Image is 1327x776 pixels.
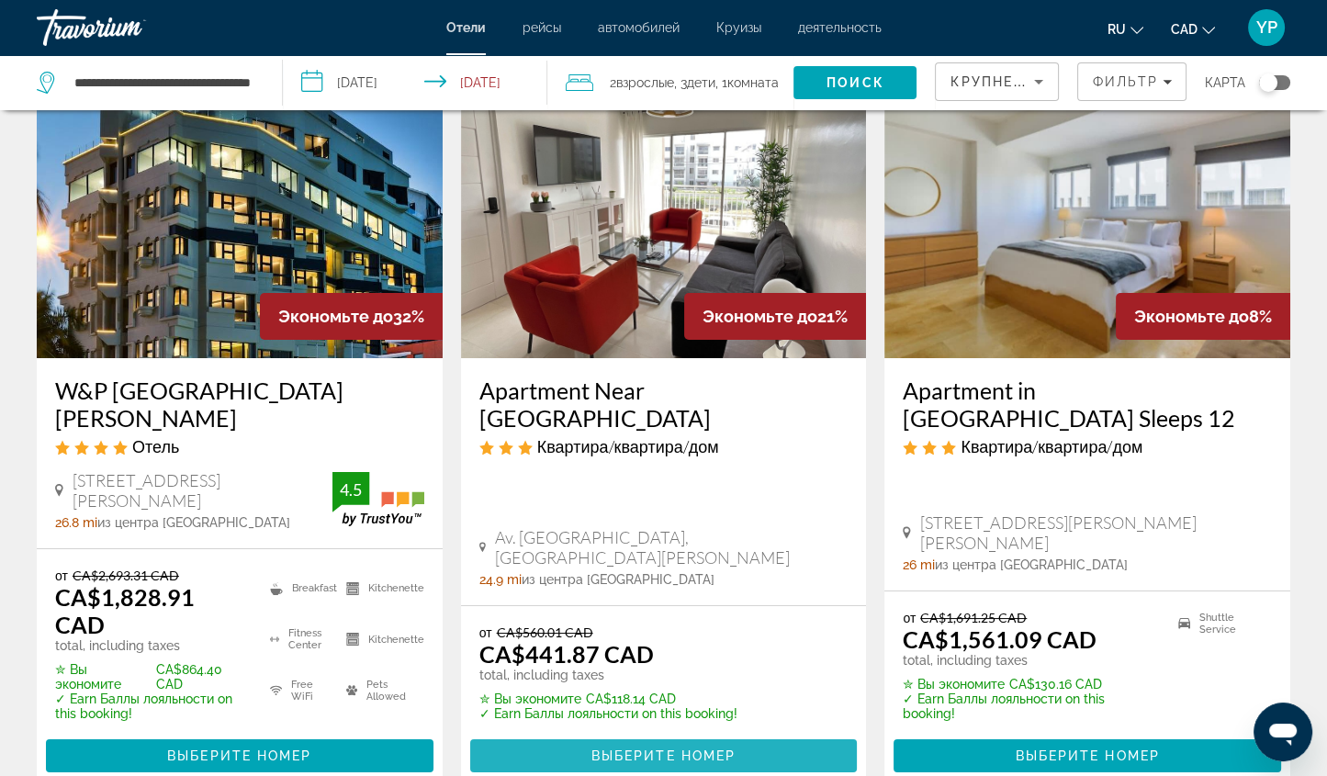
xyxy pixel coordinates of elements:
button: User Menu [1243,8,1290,47]
a: деятельность [798,20,882,35]
div: 4.5 [332,478,369,500]
button: Выберите номер [470,739,858,772]
button: Выберите номер [894,739,1281,772]
span: Выберите номер [591,748,736,763]
input: Search hotel destination [73,69,254,96]
mat-select: Sort by [950,71,1043,93]
span: карта [1205,70,1245,96]
span: Взрослые [616,75,674,90]
p: CA$864.40 CAD [55,662,247,692]
span: из центра [GEOGRAPHIC_DATA] [935,557,1128,572]
a: Выберите номер [470,743,858,763]
a: Отели [446,20,486,35]
li: Free WiFi [261,669,337,712]
button: Travelers: 2 adults, 3 children [547,55,793,110]
a: W&P [GEOGRAPHIC_DATA][PERSON_NAME] [55,377,424,432]
span: от [479,624,492,640]
a: Выберите номер [46,743,433,763]
span: 26 mi [903,557,935,572]
div: 8% [1116,293,1290,340]
a: рейсы [523,20,561,35]
button: Select check in and out date [283,55,547,110]
div: 3 star Apartment [903,436,1272,456]
ins: CA$1,828.91 CAD [55,583,195,638]
button: Change currency [1171,16,1215,42]
a: Travorium [37,4,220,51]
button: Выберите номер [46,739,433,772]
span: Экономьте до [703,307,817,326]
div: 3 star Apartment [479,436,849,456]
button: Change language [1108,16,1143,42]
span: , 1 [715,70,779,96]
ins: CA$1,561.09 CAD [903,625,1096,653]
div: 32% [260,293,443,340]
li: Shuttle Service [1169,610,1272,637]
span: из центра [GEOGRAPHIC_DATA] [522,572,714,587]
a: Apartment in [GEOGRAPHIC_DATA] Sleeps 12 [903,377,1272,432]
span: Av. [GEOGRAPHIC_DATA], [GEOGRAPHIC_DATA][PERSON_NAME] [495,527,848,568]
span: ✮ Вы экономите [479,692,581,706]
span: 26.8 mi [55,515,97,530]
button: Toggle map [1245,74,1290,91]
span: Выберите номер [1015,748,1159,763]
span: Отель [132,436,179,456]
span: Экономьте до [278,307,393,326]
a: W&P Santo Domingo [37,64,443,358]
p: ✓ Earn Баллы лояльности on this booking! [55,692,247,721]
span: из центра [GEOGRAPHIC_DATA] [97,515,290,530]
a: Выберите номер [894,743,1281,763]
span: ✮ Вы экономите [55,662,152,692]
img: Apartment Near Beach And Airport [461,64,867,358]
a: автомобилей [598,20,680,35]
span: Дети [687,75,715,90]
span: от [55,568,68,583]
span: Поиск [827,75,884,90]
span: YP [1256,18,1277,37]
li: Kitchenette [337,568,424,610]
div: 4 star Hotel [55,436,424,456]
p: CA$130.16 CAD [903,677,1154,692]
span: 24.9 mi [479,572,522,587]
span: Фильтр [1092,74,1158,89]
p: total, including taxes [55,638,247,653]
span: 2 [610,70,674,96]
iframe: Кнопка для запуску вікна повідомлень [1254,703,1312,761]
p: CA$118.14 CAD [479,692,737,706]
a: Круизы [716,20,761,35]
span: Комната [727,75,779,90]
span: CAD [1171,22,1198,37]
li: Kitchenette [337,619,424,661]
span: Крупнейшие сбережения [950,74,1174,89]
p: total, including taxes [903,653,1154,668]
a: Apartment Near [GEOGRAPHIC_DATA] [479,377,849,432]
span: Квартира/квартира/дом [537,436,719,456]
del: CA$1,691.25 CAD [920,610,1027,625]
div: 21% [684,293,866,340]
p: total, including taxes [479,668,737,682]
li: Fitness Center [261,619,337,661]
span: ru [1108,22,1126,37]
img: Apartment in Piantini Sleeps 12 [884,64,1290,358]
span: [STREET_ADDRESS][PERSON_NAME] [73,470,332,511]
span: Выберите номер [167,748,311,763]
button: Search [793,66,917,99]
li: Breakfast [261,568,337,610]
span: ✮ Вы экономите [903,677,1005,692]
span: от [903,610,916,625]
span: Квартира/квартира/дом [961,436,1142,456]
img: TrustYou guest rating badge [332,472,424,526]
button: Filters [1077,62,1186,101]
del: CA$560.01 CAD [497,624,593,640]
ins: CA$441.87 CAD [479,640,654,668]
p: ✓ Earn Баллы лояльности on this booking! [903,692,1154,721]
